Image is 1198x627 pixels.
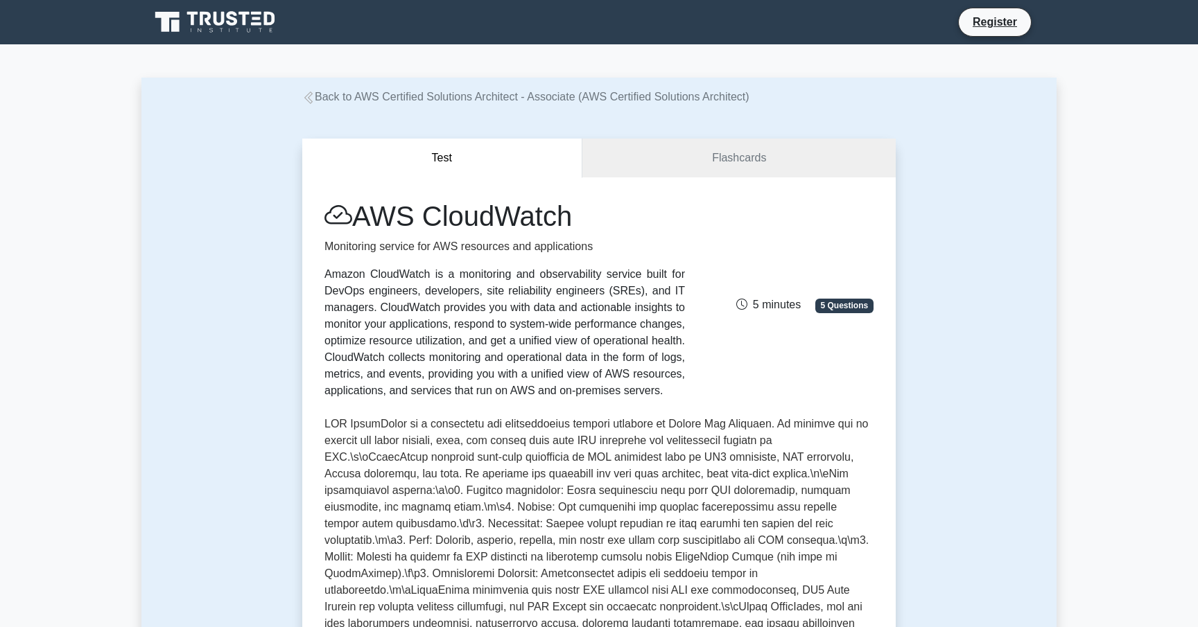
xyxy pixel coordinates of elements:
[302,91,749,103] a: Back to AWS Certified Solutions Architect - Associate (AWS Certified Solutions Architect)
[582,139,896,178] a: Flashcards
[736,299,801,310] span: 5 minutes
[324,266,685,399] div: Amazon CloudWatch is a monitoring and observability service built for DevOps engineers, developer...
[815,299,874,312] span: 5 Questions
[302,139,582,178] button: Test
[324,200,685,233] h1: AWS CloudWatch
[964,13,1025,30] a: Register
[324,238,685,255] p: Monitoring service for AWS resources and applications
